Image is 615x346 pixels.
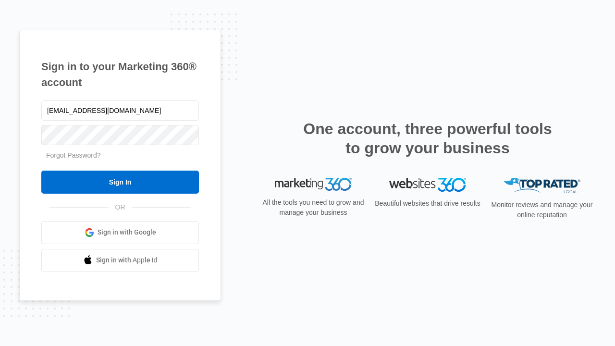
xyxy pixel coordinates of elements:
[488,200,596,220] p: Monitor reviews and manage your online reputation
[41,249,199,272] a: Sign in with Apple Id
[46,151,101,159] a: Forgot Password?
[109,202,132,212] span: OR
[504,178,580,194] img: Top Rated Local
[275,178,352,191] img: Marketing 360
[41,100,199,121] input: Email
[41,171,199,194] input: Sign In
[374,198,481,209] p: Beautiful websites that drive results
[98,227,156,237] span: Sign in with Google
[41,221,199,244] a: Sign in with Google
[389,178,466,192] img: Websites 360
[259,198,367,218] p: All the tools you need to grow and manage your business
[41,59,199,90] h1: Sign in to your Marketing 360® account
[96,255,158,265] span: Sign in with Apple Id
[300,119,555,158] h2: One account, three powerful tools to grow your business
